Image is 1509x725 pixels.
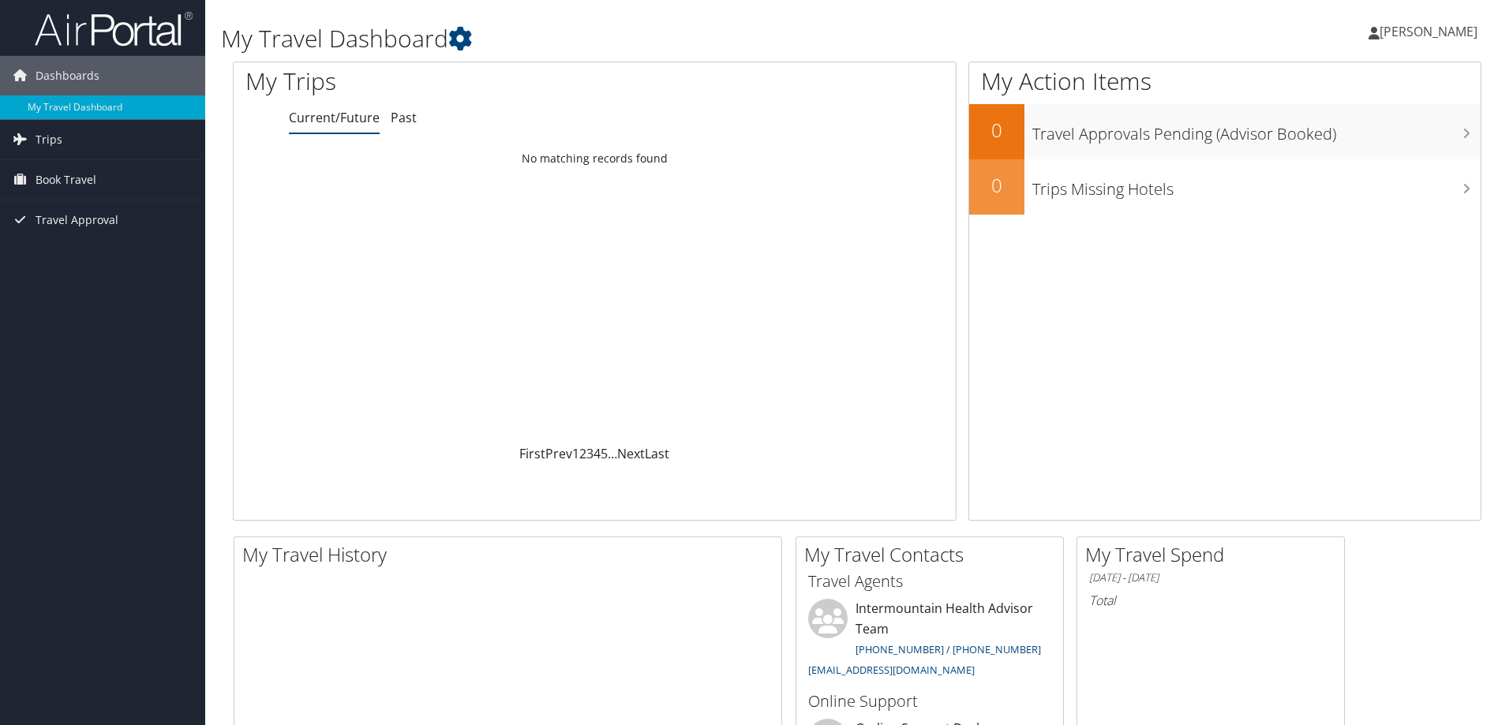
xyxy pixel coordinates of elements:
[617,445,645,462] a: Next
[36,200,118,240] span: Travel Approval
[808,663,975,677] a: [EMAIL_ADDRESS][DOMAIN_NAME]
[579,445,586,462] a: 2
[593,445,601,462] a: 4
[1089,592,1332,609] h6: Total
[545,445,572,462] a: Prev
[35,10,193,47] img: airportal-logo.png
[969,117,1024,144] h2: 0
[1032,170,1481,200] h3: Trips Missing Hotels
[242,541,781,568] h2: My Travel History
[519,445,545,462] a: First
[969,172,1024,199] h2: 0
[808,570,1051,592] h3: Travel Agents
[804,541,1063,568] h2: My Travel Contacts
[221,22,1069,55] h1: My Travel Dashboard
[1032,115,1481,145] h3: Travel Approvals Pending (Advisor Booked)
[856,642,1041,656] a: [PHONE_NUMBER] / [PHONE_NUMBER]
[808,690,1051,712] h3: Online Support
[572,445,579,462] a: 1
[245,65,643,98] h1: My Trips
[36,56,99,95] span: Dashboards
[1380,23,1477,40] span: [PERSON_NAME]
[391,109,417,126] a: Past
[800,599,1059,683] li: Intermountain Health Advisor Team
[645,445,669,462] a: Last
[36,120,62,159] span: Trips
[1089,570,1332,585] h6: [DATE] - [DATE]
[969,65,1481,98] h1: My Action Items
[234,144,956,173] td: No matching records found
[969,159,1481,215] a: 0Trips Missing Hotels
[969,104,1481,159] a: 0Travel Approvals Pending (Advisor Booked)
[289,109,380,126] a: Current/Future
[608,445,617,462] span: …
[601,445,608,462] a: 5
[1369,8,1493,55] a: [PERSON_NAME]
[586,445,593,462] a: 3
[1085,541,1344,568] h2: My Travel Spend
[36,160,96,200] span: Book Travel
